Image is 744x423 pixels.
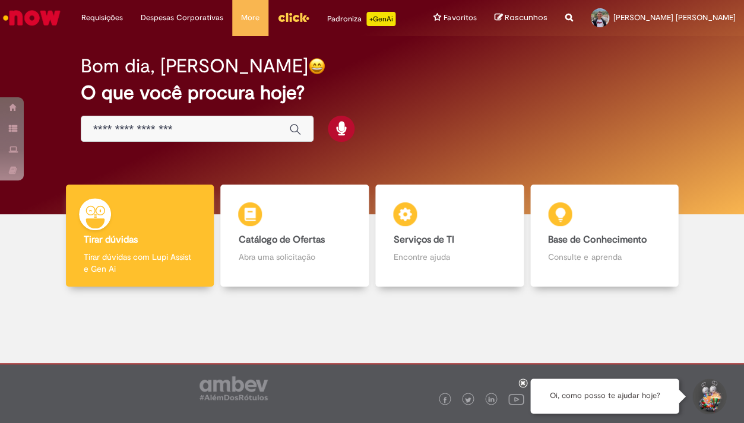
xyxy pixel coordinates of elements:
[238,251,351,263] p: Abra uma solicitação
[372,185,527,287] a: Serviços de TI Encontre ajuda
[217,185,372,287] a: Catálogo de Ofertas Abra uma solicitação
[527,185,682,287] a: Base de Conhecimento Consulte e aprenda
[691,379,726,414] button: Iniciar Conversa de Suporte
[613,12,735,23] span: [PERSON_NAME] [PERSON_NAME]
[84,234,138,246] b: Tirar dúvidas
[504,12,547,23] span: Rascunhos
[508,391,524,406] img: logo_footer_youtube.png
[488,396,494,403] img: logo_footer_linkedin.png
[548,234,646,246] b: Base de Conhecimento
[81,56,308,77] h2: Bom dia, [PERSON_NAME]
[442,397,448,403] img: logo_footer_facebook.png
[548,251,661,263] p: Consulte e aprenda
[393,234,454,246] b: Serviços de TI
[444,12,476,24] span: Favoritos
[81,82,663,103] h2: O que você procura hoje?
[141,12,223,24] span: Despesas Corporativas
[62,185,217,287] a: Tirar dúvidas Tirar dúvidas com Lupi Assist e Gen Ai
[465,397,471,403] img: logo_footer_twitter.png
[393,251,506,263] p: Encontre ajuda
[308,58,325,75] img: happy-face.png
[366,12,395,26] p: +GenAi
[494,12,547,24] a: Rascunhos
[238,234,324,246] b: Catálogo de Ofertas
[530,379,679,414] div: Oi, como posso te ajudar hoje?
[200,376,268,400] img: logo_footer_ambev_rotulo_gray.png
[277,8,309,26] img: click_logo_yellow_360x200.png
[241,12,259,24] span: More
[84,251,197,275] p: Tirar dúvidas com Lupi Assist e Gen Ai
[1,6,62,30] img: ServiceNow
[81,12,123,24] span: Requisições
[327,12,395,26] div: Padroniza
